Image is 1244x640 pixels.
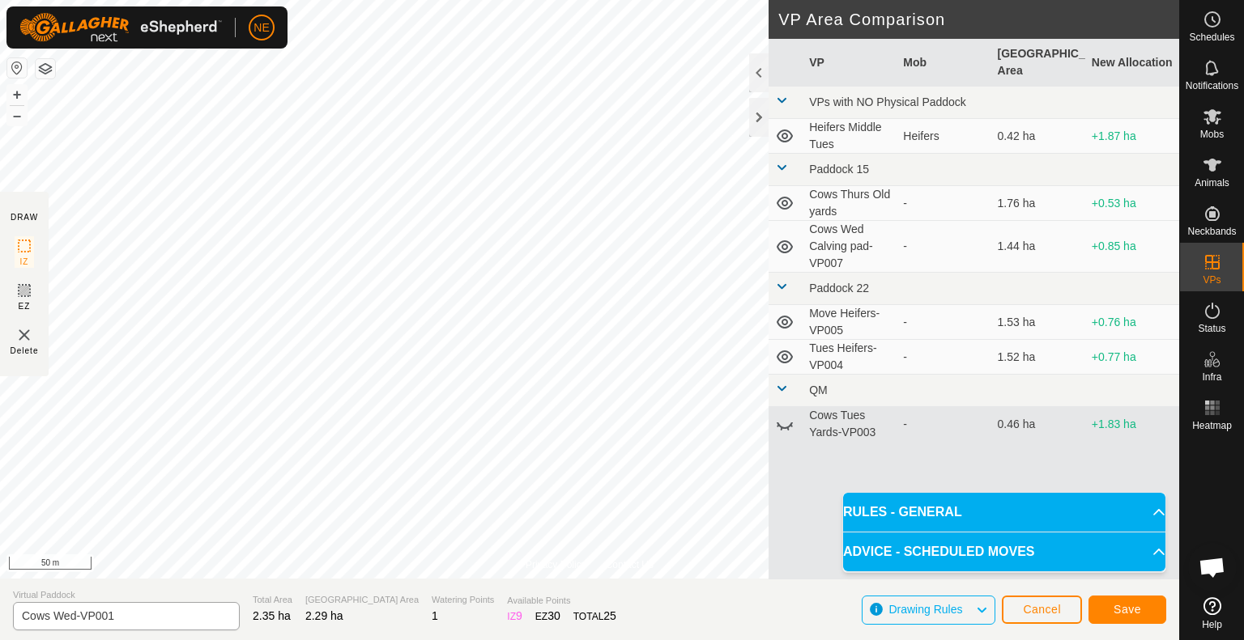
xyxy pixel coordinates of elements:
[1002,595,1082,624] button: Cancel
[603,609,616,622] span: 25
[803,39,897,87] th: VP
[507,594,616,608] span: Available Points
[1202,620,1222,629] span: Help
[903,238,984,255] div: -
[991,119,1085,154] td: 0.42 ha
[888,603,962,616] span: Drawing Rules
[1186,81,1238,91] span: Notifications
[11,211,38,223] div: DRAW
[15,325,34,345] img: VP
[1114,603,1141,616] span: Save
[1085,39,1179,87] th: New Allocation
[903,416,984,433] div: -
[20,256,29,268] span: IZ
[843,532,1165,571] p-accordion-header: ADVICE - SCHEDULED MOVES
[1200,129,1224,139] span: Mobs
[803,221,897,273] td: Cows Wed Calving pad-VP007
[432,593,494,607] span: Watering Points
[13,588,240,602] span: Virtual Paddock
[809,384,828,396] span: QM
[903,314,984,331] div: -
[11,345,39,357] span: Delete
[1198,324,1225,333] span: Status
[803,407,897,442] td: Cows Tues Yards-VP003
[1085,221,1179,273] td: +0.85 ha
[516,609,522,622] span: 9
[1085,186,1179,221] td: +0.53 ha
[809,95,966,108] span: VPs with NO Physical Paddock
[1180,591,1244,636] a: Help
[809,282,869,295] span: Paddock 22
[253,609,291,622] span: 2.35 ha
[903,195,984,212] div: -
[1085,340,1179,375] td: +0.77 ha
[19,300,31,312] span: EZ
[903,349,984,366] div: -
[778,10,1179,29] h2: VP Area Comparison
[1187,227,1236,236] span: Neckbands
[991,305,1085,340] td: 1.53 ha
[1188,543,1237,591] div: Open chat
[991,340,1085,375] td: 1.52 ha
[432,609,438,622] span: 1
[1189,32,1234,42] span: Schedules
[1085,119,1179,154] td: +1.87 ha
[526,557,586,572] a: Privacy Policy
[507,608,522,625] div: IZ
[253,19,269,36] span: NE
[305,609,343,622] span: 2.29 ha
[991,39,1085,87] th: [GEOGRAPHIC_DATA] Area
[1202,372,1221,382] span: Infra
[1023,603,1061,616] span: Cancel
[991,407,1085,442] td: 0.46 ha
[305,593,419,607] span: [GEOGRAPHIC_DATA] Area
[1085,305,1179,340] td: +0.76 ha
[991,186,1085,221] td: 1.76 ha
[809,163,869,176] span: Paddock 15
[903,128,984,145] div: Heifers
[7,58,27,78] button: Reset Map
[843,502,962,522] span: RULES - GENERAL
[803,305,897,340] td: Move Heifers-VP005
[803,186,897,221] td: Cows Thurs Old yards
[991,221,1085,273] td: 1.44 ha
[1085,407,1179,442] td: +1.83 ha
[843,542,1034,562] span: ADVICE - SCHEDULED MOVES
[253,593,292,607] span: Total Area
[547,609,560,622] span: 30
[803,119,897,154] td: Heifers Middle Tues
[19,13,222,42] img: Gallagher Logo
[535,608,560,625] div: EZ
[843,493,1165,532] p-accordion-header: RULES - GENERAL
[1203,275,1221,285] span: VPs
[1192,421,1232,430] span: Heatmap
[7,85,27,104] button: +
[7,106,27,125] button: –
[573,608,616,625] div: TOTAL
[1195,178,1229,188] span: Animals
[606,557,654,572] a: Contact Us
[803,340,897,375] td: Tues Heifers-VP004
[36,59,55,78] button: Map Layers
[1088,595,1166,624] button: Save
[897,39,991,87] th: Mob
